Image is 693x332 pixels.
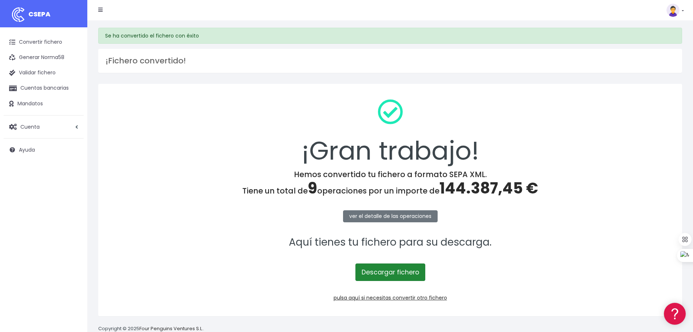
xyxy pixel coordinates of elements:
[343,210,438,222] a: ver el detalle de las operaciones
[98,28,682,44] div: Se ha convertido el fichero con éxito
[105,56,675,66] h3: ¡Fichero convertido!
[108,93,673,170] div: ¡Gran trabajo!
[4,35,84,50] a: Convertir fichero
[108,170,673,198] h4: Hemos convertido tu fichero a formato SEPA XML. Tiene un total de operaciones por un importe de
[19,146,35,153] span: Ayuda
[4,50,84,65] a: Generar Norma58
[4,119,84,134] a: Cuenta
[439,177,538,199] span: 144.387,45 €
[4,65,84,81] a: Validar fichero
[666,4,680,17] img: profile
[108,234,673,251] p: Aquí tienes tu fichero para su descarga.
[9,5,27,24] img: logo
[4,81,84,96] a: Cuentas bancarias
[308,177,317,199] span: 9
[4,96,84,112] a: Mandatos
[139,325,203,332] a: Four Penguins Ventures S.L.
[334,294,447,301] a: pulsa aquí si necesitas convertir otro fichero
[355,263,425,281] a: Descargar fichero
[28,9,51,19] span: CSEPA
[4,142,84,157] a: Ayuda
[20,123,40,130] span: Cuenta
